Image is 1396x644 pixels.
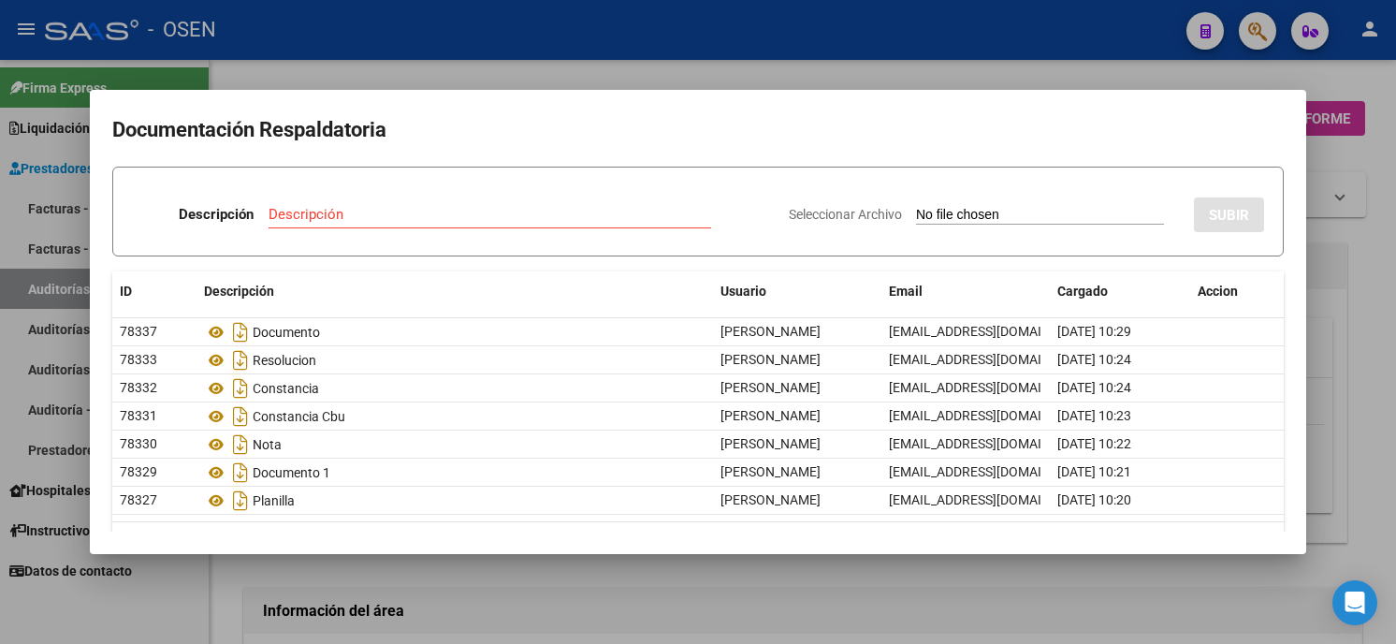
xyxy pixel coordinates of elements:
[120,324,157,339] span: 78337
[720,436,821,451] span: [PERSON_NAME]
[1057,492,1131,507] span: [DATE] 10:20
[889,380,1097,395] span: [EMAIL_ADDRESS][DOMAIN_NAME]
[889,464,1097,479] span: [EMAIL_ADDRESS][DOMAIN_NAME]
[112,112,1284,148] h2: Documentación Respaldatoria
[1057,324,1131,339] span: [DATE] 10:29
[204,402,705,432] div: Constancia Cbu
[1057,464,1131,479] span: [DATE] 10:21
[228,317,253,347] i: Descargar documento
[228,402,253,432] i: Descargar documento
[204,317,705,347] div: Documento
[881,271,1050,312] datatable-header-cell: Email
[1332,580,1377,625] div: Open Intercom Messenger
[120,492,157,507] span: 78327
[889,352,1097,367] span: [EMAIL_ADDRESS][DOMAIN_NAME]
[720,408,821,423] span: [PERSON_NAME]
[889,324,1097,339] span: [EMAIL_ADDRESS][DOMAIN_NAME]
[889,408,1097,423] span: [EMAIL_ADDRESS][DOMAIN_NAME]
[1057,436,1131,451] span: [DATE] 10:22
[204,430,705,460] div: Nota
[112,522,1284,569] div: 7 total
[112,271,196,312] datatable-header-cell: ID
[204,345,705,375] div: Resolucion
[1057,408,1131,423] span: [DATE] 10:23
[720,352,821,367] span: [PERSON_NAME]
[713,271,881,312] datatable-header-cell: Usuario
[720,492,821,507] span: [PERSON_NAME]
[1198,284,1238,299] span: Accion
[228,430,253,460] i: Descargar documento
[1190,271,1284,312] datatable-header-cell: Accion
[228,373,253,403] i: Descargar documento
[120,352,157,367] span: 78333
[889,492,1097,507] span: [EMAIL_ADDRESS][DOMAIN_NAME]
[120,380,157,395] span: 78332
[204,458,705,488] div: Documento 1
[720,464,821,479] span: [PERSON_NAME]
[720,380,821,395] span: [PERSON_NAME]
[120,284,132,299] span: ID
[1057,380,1131,395] span: [DATE] 10:24
[204,284,274,299] span: Descripción
[1209,207,1249,224] span: SUBIR
[196,271,713,312] datatable-header-cell: Descripción
[120,464,157,479] span: 78329
[1057,284,1108,299] span: Cargado
[1194,198,1264,232] button: SUBIR
[204,373,705,403] div: Constancia
[889,284,923,299] span: Email
[120,436,157,451] span: 78330
[889,436,1097,451] span: [EMAIL_ADDRESS][DOMAIN_NAME]
[228,458,253,488] i: Descargar documento
[228,486,253,516] i: Descargar documento
[228,345,253,375] i: Descargar documento
[720,284,766,299] span: Usuario
[720,324,821,339] span: [PERSON_NAME]
[204,486,705,516] div: Planilla
[179,204,254,226] p: Descripción
[120,408,157,423] span: 78331
[789,207,902,222] span: Seleccionar Archivo
[1057,352,1131,367] span: [DATE] 10:24
[1050,271,1190,312] datatable-header-cell: Cargado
